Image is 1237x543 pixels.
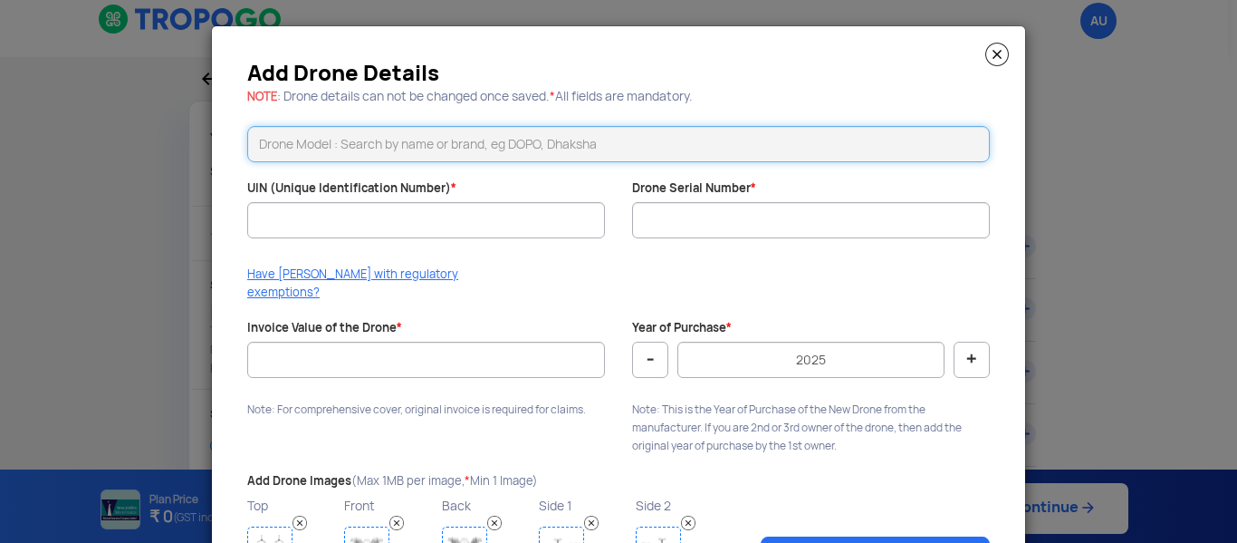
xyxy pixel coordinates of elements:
[985,43,1009,66] img: close
[954,342,990,378] button: +
[247,266,475,302] p: Have [PERSON_NAME] with regulatory exemptions?
[344,494,436,518] p: Front
[247,473,538,490] label: Add Drone Images
[632,401,990,455] p: Note: This is the Year of Purchase of the New Drone from the manufacturer. If you are 2nd or 3rd ...
[247,90,990,103] h5: : Drone details can not be changed once saved. All fields are mandatory.
[539,494,631,518] p: Side 1
[247,320,402,337] label: Invoice Value of the Drone
[632,342,668,378] button: -
[247,494,340,518] p: Top
[632,320,732,337] label: Year of Purchase
[389,516,404,530] img: Remove Image
[247,126,990,162] input: Drone Model : Search by name or brand, eg DOPO, Dhaksha
[247,66,990,81] h3: Add Drone Details
[632,180,756,198] label: Drone Serial Number
[681,516,695,530] img: Remove Image
[442,494,534,518] p: Back
[351,473,538,489] span: (Max 1MB per image, Min 1 Image)
[584,516,599,530] img: Remove Image
[487,516,502,530] img: Remove Image
[247,180,456,198] label: UIN (Unique Identification Number)
[292,516,307,530] img: Remove Image
[636,494,728,518] p: Side 2
[247,89,277,104] span: NOTE
[247,401,605,419] p: Note: For comprehensive cover, original invoice is required for claims.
